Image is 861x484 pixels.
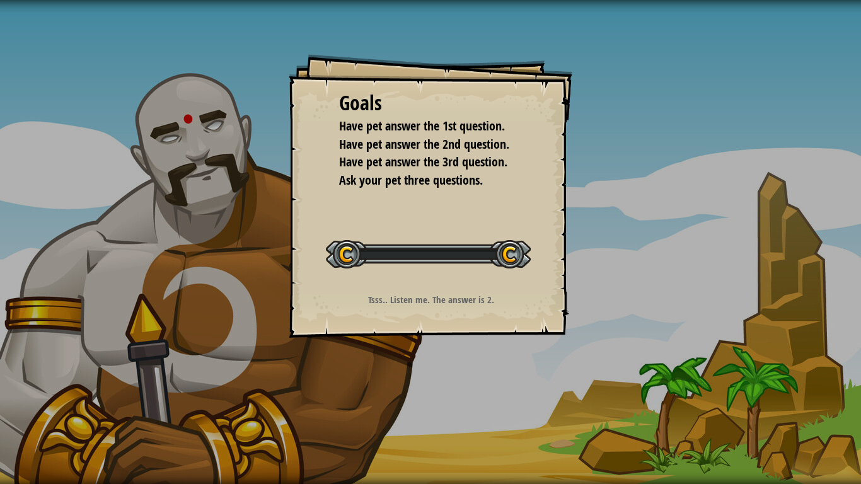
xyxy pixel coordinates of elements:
[339,117,505,134] span: Have pet answer the 1st question.
[339,135,509,153] span: Have pet answer the 2nd question.
[323,117,519,135] li: Have pet answer the 1st question.
[339,89,522,118] div: Goals
[323,171,519,190] li: Ask your pet three questions.
[304,293,557,306] p: Tsss.. Listen me. The answer is 2.
[339,171,483,188] span: Ask your pet three questions.
[339,153,507,170] span: Have pet answer the 3rd question.
[323,153,519,171] li: Have pet answer the 3rd question.
[323,135,519,154] li: Have pet answer the 2nd question.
